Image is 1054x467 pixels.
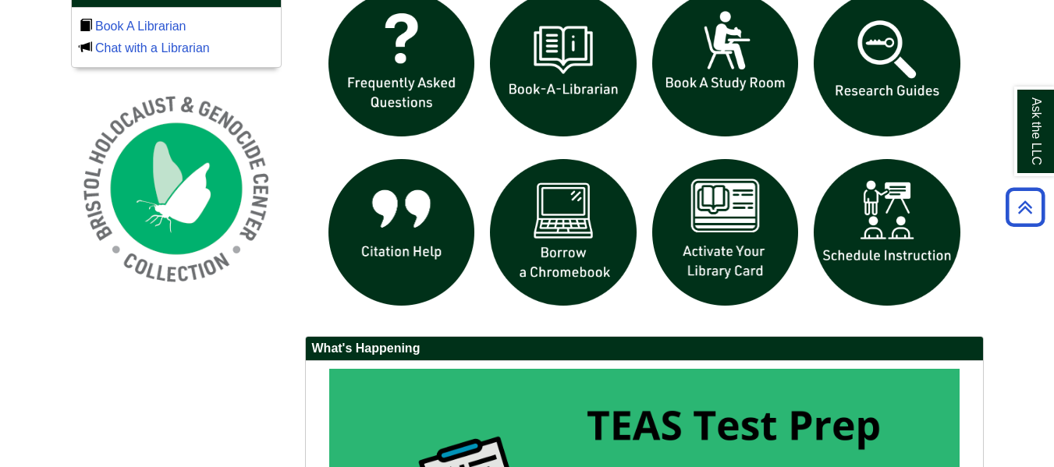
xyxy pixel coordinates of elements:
h2: What's Happening [306,337,983,361]
a: Book A Librarian [95,19,186,33]
img: For faculty. Schedule Library Instruction icon links to form. [806,151,968,313]
img: Holocaust and Genocide Collection [71,83,282,294]
img: activate Library Card icon links to form to activate student ID into library card [644,151,807,313]
img: citation help icon links to citation help guide page [321,151,483,313]
a: Back to Top [1000,196,1050,218]
img: Borrow a chromebook icon links to the borrow a chromebook web page [482,151,644,313]
a: Chat with a Librarian [95,41,210,55]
